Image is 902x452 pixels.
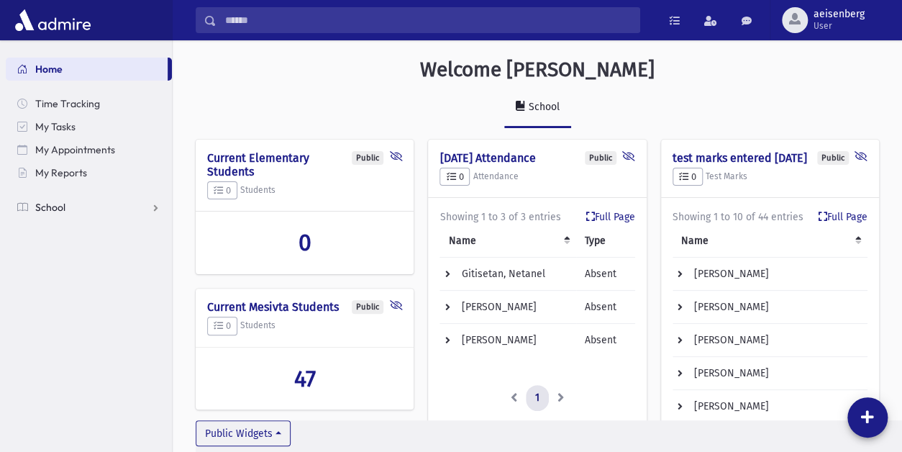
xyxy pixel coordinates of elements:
td: Gitisetan, Netanel [439,258,576,291]
span: 0 [214,185,231,196]
a: 0 [207,229,402,256]
th: Name [439,225,576,258]
a: Full Page [586,209,635,225]
span: My Tasks [35,120,76,133]
span: My Appointments [35,143,115,156]
span: Time Tracking [35,97,100,110]
td: [PERSON_NAME] [439,324,576,357]
div: Showing 1 to 10 of 44 entries [673,209,867,225]
h5: Test Marks [673,168,867,186]
span: User [814,20,865,32]
div: School [526,101,560,113]
td: Absent [576,324,635,357]
input: Search [217,7,639,33]
a: My Appointments [6,138,172,161]
a: My Reports [6,161,172,184]
button: Public Widgets [196,420,291,446]
a: My Tasks [6,115,172,138]
td: Absent [576,291,635,324]
button: 0 [207,181,237,200]
td: Absent [576,258,635,291]
h4: [DATE] Attendance [439,151,634,165]
span: 47 [294,365,316,392]
h5: Students [207,181,402,200]
a: 1 [526,385,549,411]
span: 0 [214,320,231,331]
td: [PERSON_NAME] [673,324,867,357]
td: [PERSON_NAME] [673,258,867,291]
td: [PERSON_NAME] [673,357,867,390]
th: Type [576,225,635,258]
a: Home [6,58,168,81]
a: School [504,88,571,128]
td: [PERSON_NAME] [673,291,867,324]
td: [PERSON_NAME] [439,291,576,324]
a: Full Page [819,209,867,225]
div: Showing 1 to 3 of 3 entries [439,209,634,225]
h4: Current Mesivta Students [207,300,402,314]
h5: Attendance [439,168,634,186]
div: Public [352,300,383,314]
div: Public [352,151,383,165]
span: 0 [299,229,311,256]
a: School [6,196,172,219]
h5: Students [207,317,402,335]
span: My Reports [35,166,87,179]
div: Public [817,151,849,165]
button: 0 [673,168,703,186]
img: AdmirePro [12,6,94,35]
h4: Current Elementary Students [207,151,402,178]
span: 0 [679,171,696,182]
a: Time Tracking [6,92,172,115]
span: aeisenberg [814,9,865,20]
span: 0 [446,171,463,182]
th: Name [673,225,867,258]
button: 0 [439,168,470,186]
button: 0 [207,317,237,335]
a: 47 [207,365,402,392]
h3: Welcome [PERSON_NAME] [420,58,655,82]
span: Home [35,63,63,76]
h4: test marks entered [DATE] [673,151,867,165]
td: [PERSON_NAME] [673,390,867,423]
span: School [35,201,65,214]
div: Public [585,151,616,165]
